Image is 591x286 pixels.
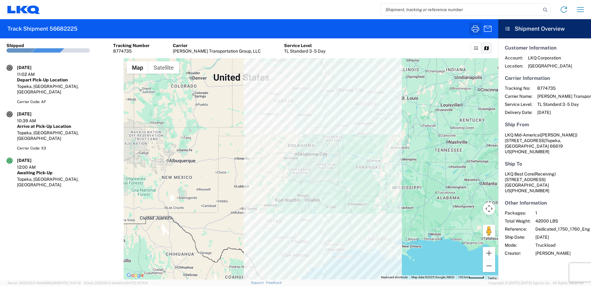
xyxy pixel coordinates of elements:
[505,226,530,232] span: Reference:
[505,218,530,224] span: Total Weight:
[534,171,556,176] span: (Receiving)
[17,99,117,105] div: Carrier Code: AF
[540,132,577,137] span: ([PERSON_NAME])
[17,118,48,123] div: 10:39 AM
[511,188,549,193] span: [PHONE_NUMBER]
[113,48,150,54] div: 8774735
[411,275,454,279] span: Map data ©2025 Google, INEGI
[58,281,81,285] span: [DATE] 11:47:12
[498,19,591,38] header: Shipment Overview
[505,171,556,182] span: LKQ Best Core [STREET_ADDRESS]
[84,281,148,285] span: Client: 2025.20.0-8c6e0cf
[505,132,585,154] address: Topeka, [GEOGRAPHIC_DATA] 66619 US
[266,281,282,284] a: Feedback
[505,55,523,61] span: Account:
[505,200,585,206] h5: Other Information
[505,75,585,81] h5: Carrier Information
[505,93,532,99] span: Carrier Name:
[505,234,530,240] span: Ship Date:
[284,43,325,48] div: Service Level
[528,55,572,61] span: LKQ Corporation
[505,250,530,256] span: Creator:
[125,281,148,285] span: [DATE] 12:11:14
[483,225,495,237] button: Drag Pegman onto the map to open Street View
[483,202,495,215] button: Map camera controls
[17,145,117,151] div: Carrier Code: X3
[6,43,24,48] div: Shipped
[17,176,117,188] div: Topeka, [GEOGRAPHIC_DATA], [GEOGRAPHIC_DATA]
[284,48,325,54] div: TL Standard 3 - 5 Day
[488,280,584,286] span: Copyright © [DATE]-[DATE] Agistix Inc., All Rights Reserved
[17,130,117,141] div: Topeka, [GEOGRAPHIC_DATA], [GEOGRAPHIC_DATA]
[381,4,541,15] input: Shipment, tracking or reference number
[125,271,146,279] img: Google
[505,122,585,128] h5: Ship From
[173,48,261,54] div: [PERSON_NAME] Transportation Group, LLC
[173,43,261,48] div: Carrier
[456,275,486,279] button: Map Scale: 100 km per 46 pixels
[528,63,572,69] span: [GEOGRAPHIC_DATA]
[17,84,117,95] div: Topeka, [GEOGRAPHIC_DATA], [GEOGRAPHIC_DATA]
[505,110,532,115] span: Delivery Date:
[17,158,48,163] div: [DATE]
[7,25,78,32] h2: Track Shipment 56682225
[505,102,532,107] span: Service Level:
[125,271,146,279] a: Open this area in Google Maps (opens a new window)
[17,77,117,83] div: Depart Pick-Up Location
[113,43,150,48] div: Tracking Number
[505,45,585,51] h5: Customer Information
[483,260,495,272] button: Zoom out
[458,275,469,279] span: 100 km
[17,123,117,129] div: Arrive at Pick-Up Location
[483,247,495,259] button: Zoom in
[148,61,179,74] button: Show satellite imagery
[17,65,48,70] div: [DATE]
[505,171,585,193] address: [GEOGRAPHIC_DATA] US
[7,281,81,285] span: Server: 2025.20.0-5efa686e39f
[251,281,266,284] a: Support
[505,138,546,143] span: [STREET_ADDRESS]
[17,164,48,170] div: 12:00 AM
[511,149,549,154] span: [PHONE_NUMBER]
[505,132,540,137] span: LKQ Mid-America
[505,161,585,167] h5: Ship To
[488,276,496,280] a: Terms
[505,85,532,91] span: Tracking No:
[381,275,408,279] button: Keyboard shortcuts
[17,71,48,77] div: 11:02 AM
[505,63,523,69] span: Location:
[505,210,530,216] span: Packages:
[17,170,117,175] div: Awaiting Pick-Up
[127,61,148,74] button: Show street map
[17,111,48,117] div: [DATE]
[505,242,530,248] span: Mode:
